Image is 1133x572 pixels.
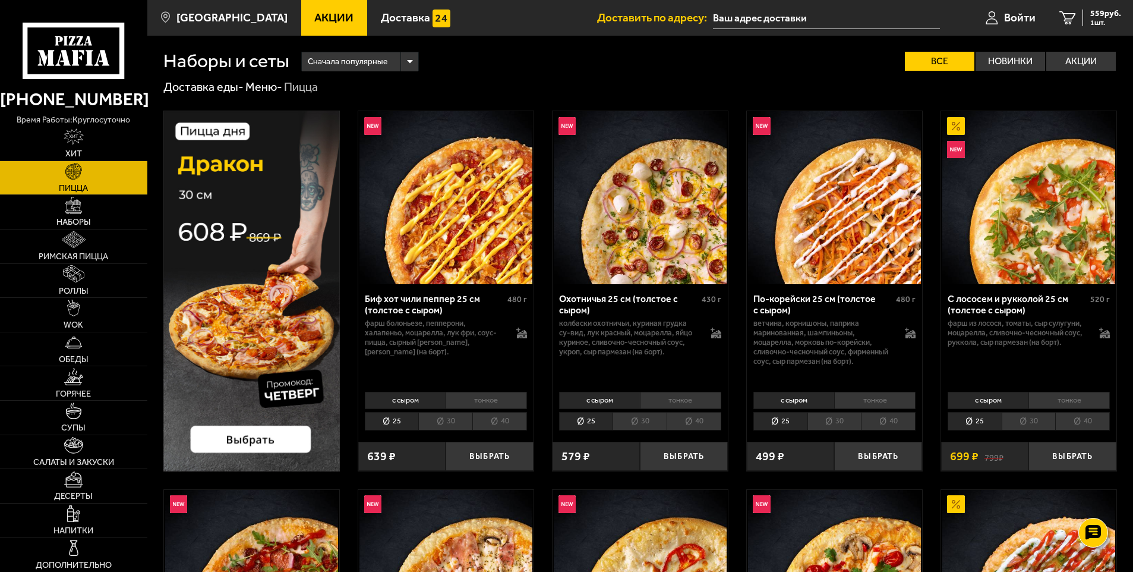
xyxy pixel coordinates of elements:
li: 25 [753,412,807,430]
li: тонкое [834,392,916,408]
span: Доставка [381,12,430,23]
button: Выбрать [640,442,728,471]
img: 15daf4d41897b9f0e9f617042186c801.svg [433,10,450,27]
img: Новинка [753,117,771,135]
span: 499 ₽ [756,451,784,463]
li: 30 [418,412,472,430]
img: Акционный [947,117,965,135]
p: фарш из лосося, томаты, сыр сулугуни, моцарелла, сливочно-чесночный соус, руккола, сыр пармезан (... [948,319,1088,347]
button: Выбрать [834,442,922,471]
li: 40 [472,412,527,430]
span: Горячее [56,390,91,398]
span: 1 шт. [1090,19,1121,26]
li: 25 [948,412,1002,430]
span: 480 г [896,294,916,304]
li: 25 [559,412,613,430]
img: Акционный [947,495,965,513]
li: с сыром [753,392,834,408]
h1: Наборы и сеты [163,52,289,71]
p: ветчина, корнишоны, паприка маринованная, шампиньоны, моцарелла, морковь по-корейски, сливочно-че... [753,319,894,366]
span: 699 ₽ [950,451,979,463]
img: Биф хот чили пеппер 25 см (толстое с сыром) [359,111,532,284]
span: WOK [64,321,83,329]
li: тонкое [446,392,527,408]
img: Новинка [753,495,771,513]
img: Новинка [364,495,382,513]
img: Новинка [170,495,188,513]
span: Роллы [59,287,89,296]
a: АкционныйНовинкаС лососем и рукколой 25 см (толстое с сыром) [941,111,1116,284]
a: Меню- [245,80,282,94]
a: НовинкаОхотничья 25 см (толстое с сыром) [553,111,728,284]
div: По-корейски 25 см (толстое с сыром) [753,293,893,316]
span: Салаты и закуски [33,458,114,467]
li: тонкое [640,392,721,408]
span: Доставить по адресу: [597,12,713,23]
span: Сначала популярные [308,51,387,73]
span: 430 г [702,294,721,304]
span: 639 ₽ [367,451,396,463]
span: 559 руб. [1090,10,1121,18]
li: 40 [667,412,721,430]
span: Наборы [56,218,91,227]
img: Новинка [947,141,965,159]
span: 480 г [507,294,527,304]
div: Биф хот чили пеппер 25 см (толстое с сыром) [365,293,504,316]
li: с сыром [559,392,640,408]
label: Все [905,52,974,71]
p: фарш болоньезе, пепперони, халапеньо, моцарелла, лук фри, соус-пицца, сырный [PERSON_NAME], [PERS... [365,319,505,357]
span: Напитки [53,527,93,535]
span: 579 ₽ [561,451,590,463]
li: 30 [613,412,667,430]
img: Новинка [364,117,382,135]
li: 25 [365,412,419,430]
li: тонкое [1028,392,1110,408]
img: Охотничья 25 см (толстое с сыром) [554,111,727,284]
img: С лососем и рукколой 25 см (толстое с сыром) [942,111,1115,284]
label: Новинки [976,52,1045,71]
img: Новинка [558,495,576,513]
span: Римская пицца [39,253,108,261]
button: Выбрать [1028,442,1116,471]
span: Акции [314,12,354,23]
span: Хит [65,150,82,158]
span: Десерты [54,492,93,501]
a: Доставка еды- [163,80,244,94]
input: Ваш адрес доставки [713,7,939,29]
s: 799 ₽ [984,451,1003,463]
span: Обеды [59,356,89,364]
div: Пицца [284,80,318,95]
span: [GEOGRAPHIC_DATA] [176,12,288,23]
label: Акции [1046,52,1116,71]
li: 40 [861,412,916,430]
p: колбаски охотничьи, куриная грудка су-вид, лук красный, моцарелла, яйцо куриное, сливочно-чесночн... [559,319,699,357]
button: Выбрать [446,442,534,471]
li: 40 [1055,412,1110,430]
li: 30 [1002,412,1056,430]
div: С лососем и рукколой 25 см (толстое с сыром) [948,293,1087,316]
a: НовинкаПо-корейски 25 см (толстое с сыром) [747,111,922,284]
li: 30 [807,412,861,430]
li: с сыром [365,392,446,408]
a: НовинкаБиф хот чили пеппер 25 см (толстое с сыром) [358,111,534,284]
img: Новинка [558,117,576,135]
li: с сыром [948,392,1028,408]
span: Пицца [59,184,88,193]
img: По-корейски 25 см (толстое с сыром) [748,111,921,284]
span: 520 г [1090,294,1110,304]
span: Войти [1004,12,1036,23]
span: Дополнительно [36,561,112,570]
div: Охотничья 25 см (толстое с сыром) [559,293,699,316]
span: Супы [61,424,86,432]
